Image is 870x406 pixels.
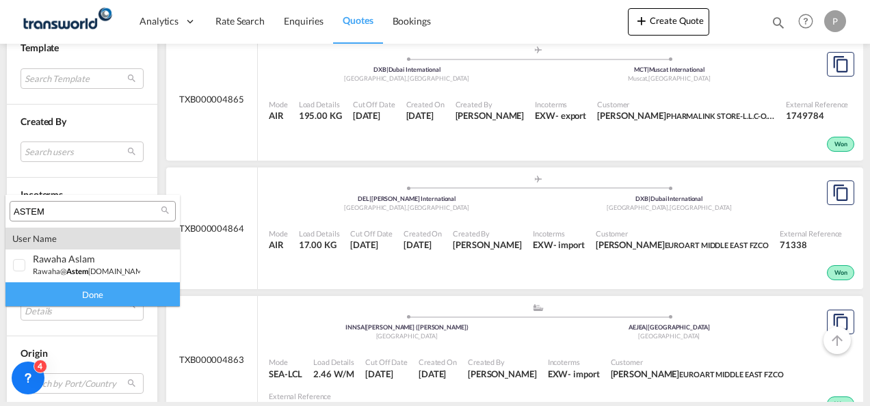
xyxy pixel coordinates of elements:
[33,253,140,265] div: rawaha Aslam
[14,206,161,218] input: Search Customer Details
[5,282,180,306] div: Done
[66,267,88,275] span: astem
[33,267,149,275] small: rawaha@ [DOMAIN_NAME]
[160,205,170,215] md-icon: icon-magnify
[5,228,180,249] div: user name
